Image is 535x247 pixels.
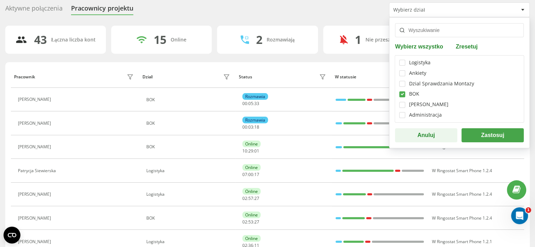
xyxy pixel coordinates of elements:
span: W Ringostat Smart Phone 1.2.4 [432,191,492,197]
button: Anuluj [395,128,457,142]
div: Online [242,188,261,195]
button: Zresetuj [454,43,480,50]
div: Dzial Sprawdzania Montazy [409,81,474,87]
div: [PERSON_NAME] [18,121,53,126]
div: Online [242,141,261,147]
div: Online [242,235,261,242]
div: [PERSON_NAME] [18,144,53,149]
span: 02 [242,219,247,225]
div: Patrycja Siewierska [18,168,58,173]
div: [PERSON_NAME] [18,239,53,244]
div: [PERSON_NAME] [18,192,53,197]
div: : : [242,220,259,225]
span: 18 [254,124,259,130]
div: 43 [34,33,47,46]
div: BOK [146,216,232,221]
div: : : [242,125,259,130]
div: : : [242,196,259,201]
div: Ankiety [409,70,426,76]
div: 15 [154,33,166,46]
span: 27 [254,219,259,225]
span: 17 [254,171,259,177]
span: 53 [248,219,253,225]
span: 00 [242,100,247,106]
span: 03 [248,124,253,130]
input: Wyszukiwanie [395,23,524,37]
div: 2 [256,33,262,46]
div: BOK [409,91,419,97]
div: : : [242,149,259,154]
div: Administracja [409,112,442,118]
div: [PERSON_NAME] [18,216,53,221]
span: 1 [526,207,531,213]
button: Open CMP widget [4,227,20,243]
div: [PERSON_NAME] [18,97,53,102]
div: : : [242,172,259,177]
div: Nie przeszkadzać [365,37,407,43]
div: [PERSON_NAME] [409,102,448,108]
div: Online [242,212,261,218]
span: 27 [254,195,259,201]
span: 00 [242,124,247,130]
div: Wybierz dział [393,7,477,13]
button: Wybierz wszystko [395,43,445,50]
span: W Ringostat Smart Phone 1.2.4 [432,215,492,221]
div: Rozmawiają [267,37,295,43]
span: 02 [242,195,247,201]
div: Status [239,74,252,79]
div: Aktywne połączenia [5,5,63,15]
div: BOK [146,121,232,126]
div: Pracownik [14,74,35,79]
span: W Ringostat Smart Phone 1.2.4 [432,168,492,174]
span: 01 [254,148,259,154]
div: BOK [146,144,232,149]
div: BOK [146,97,232,102]
div: Logistyka [409,60,431,66]
iframe: Intercom live chat [511,207,528,224]
span: 07 [242,171,247,177]
span: 05 [248,100,253,106]
div: 1 [355,33,361,46]
div: Online [242,164,261,171]
div: Logistyka [146,168,232,173]
span: 00 [248,171,253,177]
div: Logistyka [146,192,232,197]
div: Rozmawia [242,117,268,123]
span: 33 [254,100,259,106]
div: Online [171,37,186,43]
div: Rozmawia [242,93,268,100]
div: Dział [142,74,152,79]
div: W statusie [335,74,425,79]
button: Zastosuj [461,128,524,142]
div: Łączna liczba kont [51,37,95,43]
div: Pracownicy projektu [71,5,133,15]
span: 10 [242,148,247,154]
span: W Ringostat Smart Phone 1.2.1 [432,239,492,245]
span: 29 [248,148,253,154]
div: : : [242,101,259,106]
div: Logistyka [146,239,232,244]
span: 57 [248,195,253,201]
